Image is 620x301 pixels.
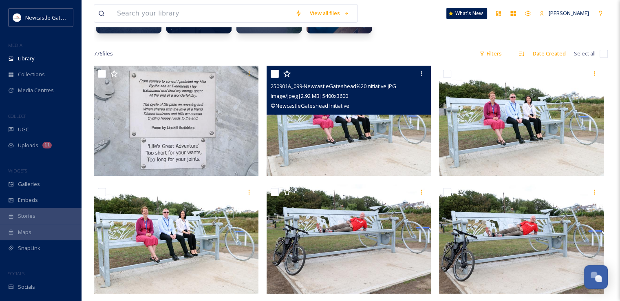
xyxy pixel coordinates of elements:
[18,126,29,133] span: UGC
[271,102,349,109] span: © NewcastleGateshead Initiative
[439,66,604,176] img: 250901A_098-NewcastleGateshead%20Initiative.JPG
[8,270,24,277] span: SOCIALS
[8,42,22,48] span: MEDIA
[13,13,21,22] img: DqD9wEUd_400x400.jpg
[446,8,487,19] a: What's New
[267,66,431,176] img: 250901A_099-NewcastleGateshead%20Initiative.JPG
[94,50,113,58] span: 776 file s
[18,142,38,149] span: Uploads
[475,46,506,62] div: Filters
[549,9,589,17] span: [PERSON_NAME]
[94,184,258,294] img: 250901A_097-NewcastleGateshead%20Initiative.JPG
[8,168,27,174] span: WIDGETS
[18,86,54,94] span: Media Centres
[271,92,348,100] span: image/jpeg | 2.92 MB | 5400 x 3600
[529,46,570,62] div: Date Created
[18,180,40,188] span: Galleries
[18,283,35,291] span: Socials
[94,66,258,176] img: 250901A_100-NewcastleGateshead%20Initiative.JPG
[113,4,291,22] input: Search your library
[306,5,353,21] a: View all files
[8,113,26,119] span: COLLECT
[439,184,604,294] img: 250901A_095-NewcastleGateshead%20Initiative.JPG
[18,212,35,220] span: Stories
[584,265,608,289] button: Open Chat
[574,50,596,58] span: Select all
[18,196,38,204] span: Embeds
[18,71,45,78] span: Collections
[18,228,31,236] span: Maps
[18,244,40,252] span: SnapLink
[535,5,593,21] a: [PERSON_NAME]
[25,13,100,21] span: Newcastle Gateshead Initiative
[42,142,52,148] div: 11
[267,184,431,294] img: 250901A_096-NewcastleGateshead%20Initiative.JPG
[18,55,34,62] span: Library
[271,82,396,90] span: 250901A_099-NewcastleGateshead%20Initiative.JPG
